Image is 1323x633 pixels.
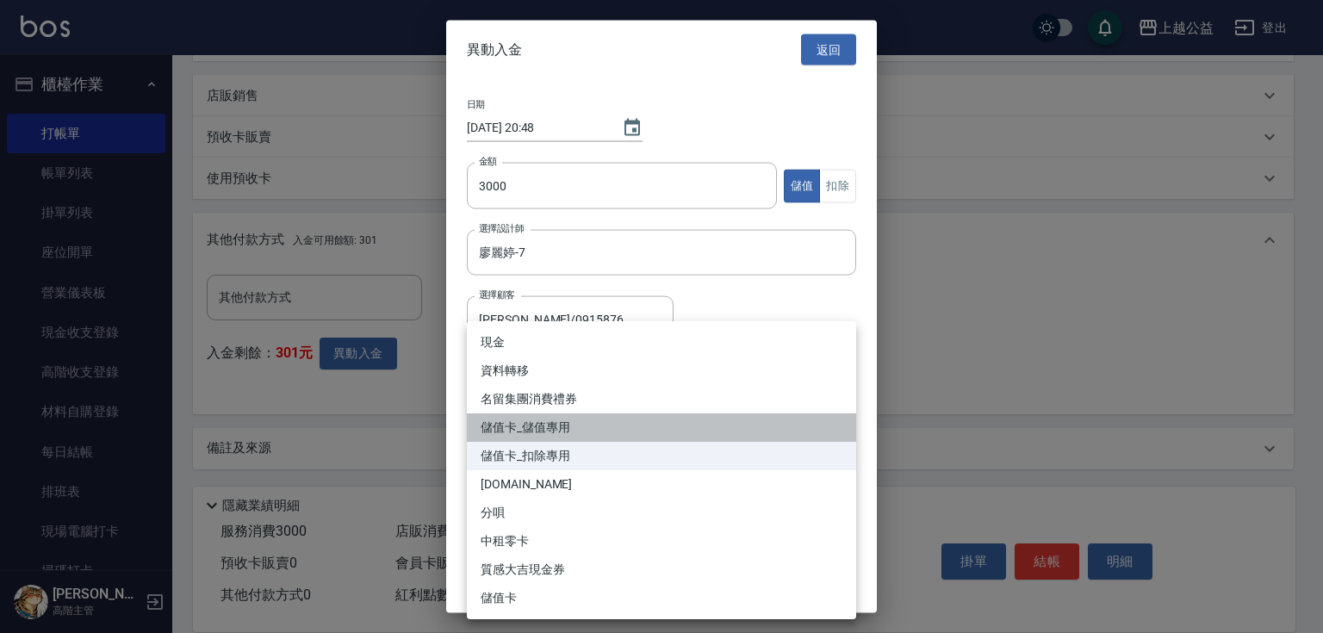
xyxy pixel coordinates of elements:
[467,499,856,527] li: 分唄
[467,584,856,612] li: 儲值卡
[467,357,856,385] li: 資料轉移
[467,413,856,442] li: 儲值卡_儲值專用
[467,470,856,499] li: [DOMAIN_NAME]
[467,527,856,555] li: 中租零卡
[467,328,856,357] li: 現金
[467,442,856,470] li: 儲值卡_扣除專用
[467,555,856,584] li: 質感大吉現金券
[467,385,856,413] li: 名留集團消費禮券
